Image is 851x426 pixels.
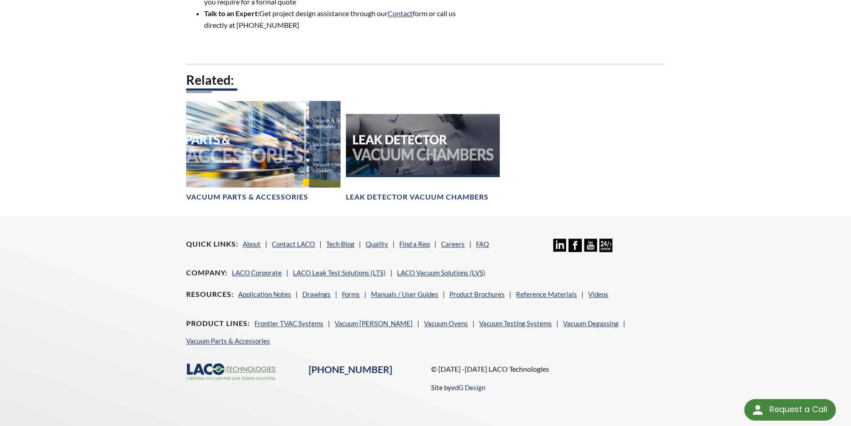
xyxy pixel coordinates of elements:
[302,290,331,298] a: Drawings
[204,8,469,30] li: Get project design assistance through our form or call us directly at [PHONE_NUMBER]
[293,269,386,277] a: LACO Leak Test Solutions (LTS)
[371,290,438,298] a: Manuals / User Guides
[186,319,250,328] h4: Product Lines
[441,240,465,248] a: Careers
[769,399,827,420] div: Request a Call
[254,319,323,327] a: Frontier TVAC Systems
[186,72,664,88] h2: Related:
[431,363,665,375] p: © [DATE] -[DATE] LACO Technologies
[388,9,413,17] a: Contact
[424,319,468,327] a: Vacuum Ovens
[451,383,485,391] a: edG Design
[232,269,282,277] a: LACO Corporate
[516,290,577,298] a: Reference Materials
[397,269,485,277] a: LACO Vacuum Solutions (LVS)
[588,290,608,298] a: Videos
[272,240,315,248] a: Contact LACO
[186,239,238,249] h4: Quick Links
[366,240,388,248] a: Quality
[186,290,234,299] h4: Resources
[243,240,261,248] a: About
[342,290,360,298] a: Forms
[450,290,505,298] a: Product Brochures
[751,403,765,417] img: round button
[346,101,500,202] a: Leak Test Vacuum Chambers headerLeak Detector Vacuum Chambers
[335,319,413,327] a: Vacuum [PERSON_NAME]
[346,192,489,202] h4: Leak Detector Vacuum Chambers
[186,337,270,345] a: Vacuum Parts & Accessories
[186,268,227,278] h4: Company
[744,399,836,421] div: Request a Call
[599,239,612,252] img: 24/7 Support Icon
[309,364,392,375] a: [PHONE_NUMBER]
[599,245,612,253] a: 24/7 Support
[563,319,619,327] a: Vacuum Degassing
[479,319,552,327] a: Vacuum Testing Systems
[431,382,485,393] p: Site by
[238,290,291,298] a: Application Notes
[399,240,430,248] a: Find a Rep
[186,192,308,202] h4: Vacuum Parts & Accessories
[186,101,340,202] a: Vacuum Parts & Accessories headerVacuum Parts & Accessories
[326,240,354,248] a: Tech Blog
[476,240,489,248] a: FAQ
[204,9,259,17] strong: Talk to an Expert:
